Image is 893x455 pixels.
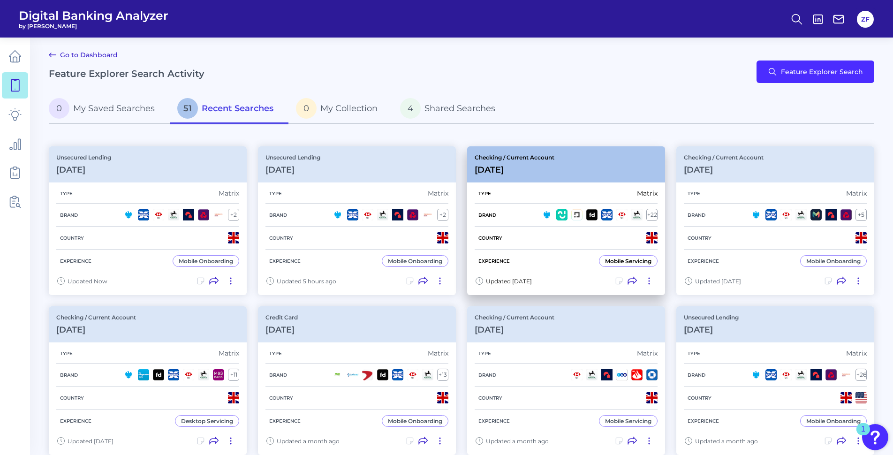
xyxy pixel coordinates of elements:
[424,103,495,114] span: Shared Searches
[400,98,421,119] span: 4
[486,438,549,445] span: Updated a month ago
[265,372,291,378] h5: Brand
[475,350,495,356] h5: Type
[676,306,874,455] a: Unsecured Lending[DATE]TypeMatrixBrand+26CountryExperienceMobile OnboardingUpdated a month ago
[258,146,456,295] a: Unsecured Lending[DATE]TypeMatrixBrand+2CountryExperienceMobile OnboardingUpdated 5 hours ago
[475,235,506,241] h5: Country
[684,154,764,161] p: Checking / Current Account
[684,258,723,264] h5: Experience
[475,165,554,175] h3: [DATE]
[179,258,233,265] div: Mobile Onboarding
[265,350,286,356] h5: Type
[846,189,867,197] div: Matrix
[49,94,170,124] a: 0My Saved Searches
[388,417,442,425] div: Mobile Onboarding
[684,325,739,335] h3: [DATE]
[56,258,95,264] h5: Experience
[475,212,500,218] h5: Brand
[73,103,155,114] span: My Saved Searches
[684,372,709,378] h5: Brand
[265,258,304,264] h5: Experience
[265,154,320,161] p: Unsecured Lending
[467,306,665,455] a: Checking / Current Account[DATE]TypeMatrixBrandCountryExperienceMobile ServicingUpdated a month ago
[56,314,136,321] p: Checking / Current Account
[695,438,758,445] span: Updated a month ago
[56,372,82,378] h5: Brand
[19,8,168,23] span: Digital Banking Analyzer
[296,98,317,119] span: 0
[49,68,204,79] h2: Feature Explorer Search Activity
[475,258,514,264] h5: Experience
[19,23,168,30] span: by [PERSON_NAME]
[265,190,286,197] h5: Type
[676,146,874,295] a: Checking / Current Account[DATE]TypeMatrixBrand+5CountryExperienceMobile OnboardingUpdated [DATE]
[684,235,715,241] h5: Country
[684,190,704,197] h5: Type
[393,94,510,124] a: 4Shared Searches
[277,278,336,285] span: Updated 5 hours ago
[181,417,233,425] div: Desktop Servicing
[781,68,863,76] span: Feature Explorer Search
[857,11,874,28] button: ZF
[684,418,723,424] h5: Experience
[56,395,88,401] h5: Country
[437,369,448,381] div: + 13
[219,189,239,197] div: Matrix
[265,235,297,241] h5: Country
[56,212,82,218] h5: Brand
[265,212,291,218] h5: Brand
[862,424,888,450] button: Open Resource Center, 1 new notification
[56,165,111,175] h3: [DATE]
[56,154,111,161] p: Unsecured Lending
[475,418,514,424] h5: Experience
[288,94,393,124] a: 0My Collection
[684,350,704,356] h5: Type
[806,258,861,265] div: Mobile Onboarding
[684,314,739,321] p: Unsecured Lending
[605,258,651,265] div: Mobile Servicing
[475,154,554,161] p: Checking / Current Account
[684,212,709,218] h5: Brand
[49,146,247,295] a: Unsecured Lending[DATE]TypeMatrixBrand+2CountryExperienceMobile OnboardingUpdated Now
[646,209,658,221] div: + 22
[684,395,715,401] h5: Country
[265,165,320,175] h3: [DATE]
[757,61,874,83] button: Feature Explorer Search
[49,49,118,61] a: Go to Dashboard
[637,189,658,197] div: Matrix
[475,325,554,335] h3: [DATE]
[277,438,340,445] span: Updated a month ago
[855,369,867,381] div: + 26
[475,190,495,197] h5: Type
[56,325,136,335] h3: [DATE]
[202,103,273,114] span: Recent Searches
[228,369,239,381] div: + 11
[265,314,298,321] p: Credit Card
[258,306,456,455] a: Credit Card[DATE]TypeMatrixBrand+13CountryExperienceMobile OnboardingUpdated a month ago
[320,103,378,114] span: My Collection
[467,146,665,295] a: Checking / Current Account[DATE]TypeMatrixBrand+22CountryExperienceMobile ServicingUpdated [DATE]
[49,306,247,455] a: Checking / Current Account[DATE]TypeMatrixBrand+11CountryExperienceDesktop ServicingUpdated [DATE]
[49,98,69,119] span: 0
[219,349,239,357] div: Matrix
[388,258,442,265] div: Mobile Onboarding
[56,418,95,424] h5: Experience
[170,94,288,124] a: 51Recent Searches
[605,417,651,425] div: Mobile Servicing
[68,278,107,285] span: Updated Now
[846,349,867,357] div: Matrix
[56,350,76,356] h5: Type
[228,209,239,221] div: + 2
[177,98,198,119] span: 51
[684,165,764,175] h3: [DATE]
[475,314,554,321] p: Checking / Current Account
[861,429,865,441] div: 1
[265,395,297,401] h5: Country
[475,395,506,401] h5: Country
[265,418,304,424] h5: Experience
[855,209,867,221] div: + 5
[437,209,448,221] div: + 2
[486,278,532,285] span: Updated [DATE]
[56,190,76,197] h5: Type
[695,278,741,285] span: Updated [DATE]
